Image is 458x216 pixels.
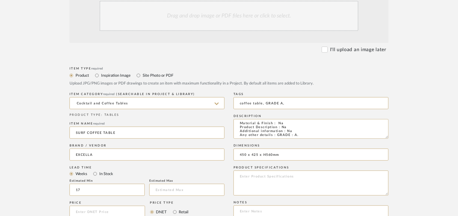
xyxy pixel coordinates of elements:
[234,97,388,109] input: Enter Keywords, Separated by Commas
[99,171,113,177] label: In Stock
[70,81,388,87] div: Upload JPG/PNG images or PDF drawings to create an item with maximum functionality in a Project. ...
[234,201,388,204] div: Notes
[70,127,224,139] input: Enter Name
[116,93,195,96] span: (Searchable in Project & Library)
[75,171,87,177] label: Weeks
[70,170,224,177] mat-radio-group: Select item type
[234,149,388,161] input: Enter Dimensions
[330,46,386,53] label: I'll upload an image later
[149,184,224,196] input: Estimated Max
[149,179,224,183] div: Estimated Max
[70,144,224,147] div: Brand / Vendor
[70,149,224,161] input: Unknown
[178,209,189,215] label: Retail
[70,97,224,109] input: Type a category to search and select
[70,122,224,125] div: Item name
[70,166,224,169] div: Lead Time
[234,144,388,147] div: Dimensions
[70,113,224,117] div: PRODUCT TYPE
[234,114,388,118] div: Description
[234,166,388,169] div: Product Specifications
[101,72,131,79] label: Inspiration Image
[103,93,115,96] span: required
[91,67,103,70] span: required
[234,92,388,96] div: Tags
[150,201,189,205] div: Price Type
[142,72,173,79] label: Site Photo or PDF
[75,72,89,79] label: Product
[156,209,167,215] label: DNET
[70,92,224,96] div: ITEM CATEGORY
[101,113,119,116] span: : TABLES
[70,72,388,79] mat-radio-group: Select item type
[70,67,388,70] div: Item Type
[70,184,145,196] input: Estimated Min
[70,179,145,183] div: Estimated Min
[70,201,145,205] div: Price
[93,122,105,125] span: required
